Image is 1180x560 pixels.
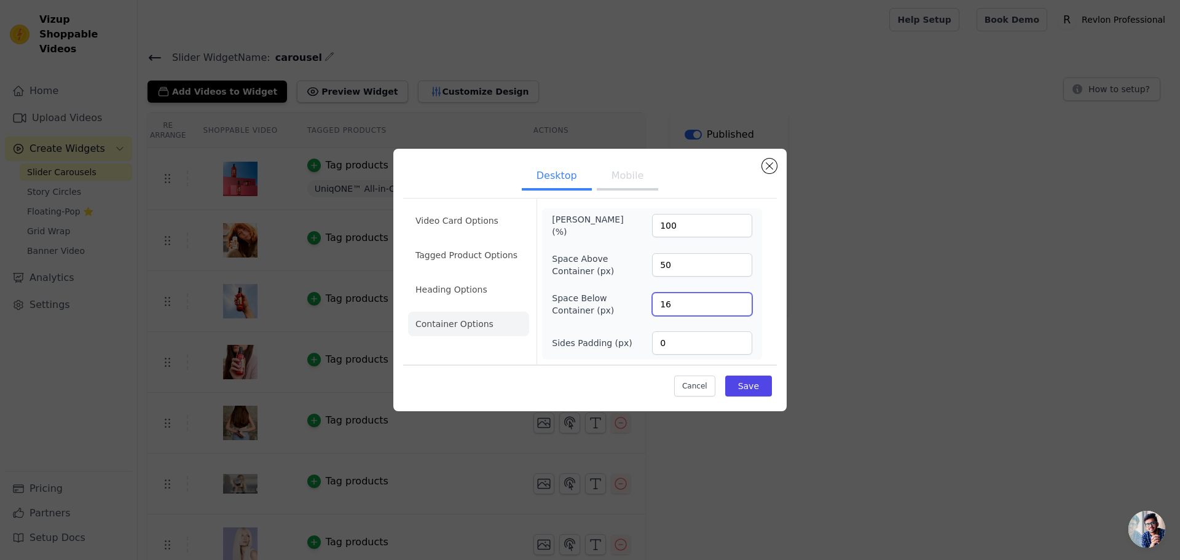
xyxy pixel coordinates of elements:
[552,253,619,277] label: Space Above Container (px)
[762,159,777,173] button: Close modal
[552,213,619,238] label: [PERSON_NAME] (%)
[408,243,529,267] li: Tagged Product Options
[408,208,529,233] li: Video Card Options
[1128,511,1165,548] div: Open chat
[408,277,529,302] li: Heading Options
[408,312,529,336] li: Container Options
[597,164,658,191] button: Mobile
[725,376,772,396] button: Save
[552,337,632,349] label: Sides Padding (px)
[674,376,715,396] button: Cancel
[522,164,592,191] button: Desktop
[552,292,619,317] label: Space Below Container (px)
